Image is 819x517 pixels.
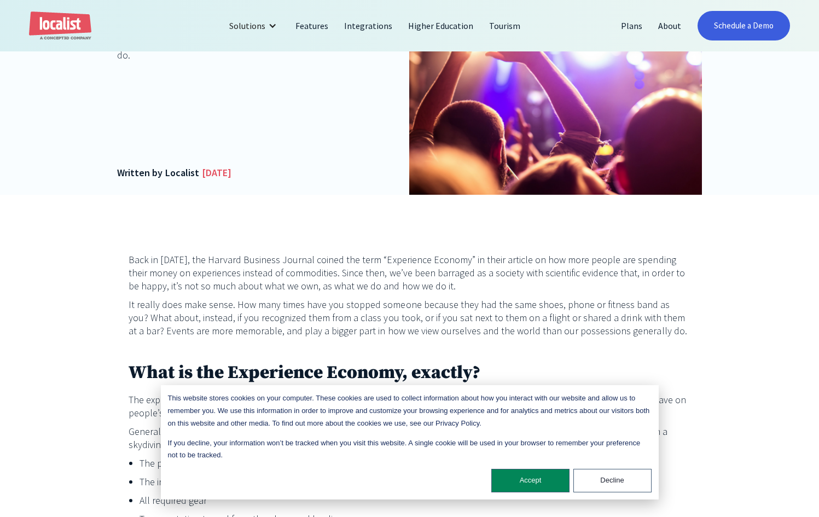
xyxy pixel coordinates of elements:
[129,425,691,451] p: Generally speaking, you need a combination of goods or services to make an experience possible. F...
[613,13,650,39] a: Plans
[129,393,691,420] p: The experience economy is defined as “an economy in which many goods or services are sold by emph...
[650,13,689,39] a: About
[221,13,287,39] div: Solutions
[140,475,691,489] li: The instructor’s lesson
[140,494,691,507] li: All required gear
[161,385,659,499] div: Cookie banner
[288,13,336,39] a: Features
[573,469,652,492] button: Decline
[129,253,691,293] p: Back in [DATE], the Harvard Business Journal coined the term “Experience Economy” in their articl...
[168,437,652,462] p: If you decline, your information won’t be tracked when you visit this website. A single cookie wi...
[140,457,691,470] li: The pilot to transport you to a specific location and height
[129,362,691,385] h2: What is the Experience Economy, exactly?
[29,11,91,40] a: home
[491,469,570,492] button: Accept
[129,343,691,356] p: ‍
[400,13,481,39] a: Higher Education
[168,392,652,429] p: This website stores cookies on your computer. These cookies are used to collect information about...
[698,11,789,40] a: Schedule a Demo
[129,298,691,338] p: It really does make sense. How many times have you stopped someone because they had the same shoe...
[481,13,528,39] a: Tourism
[336,13,400,39] a: Integrations
[165,165,199,180] div: Localist
[229,19,265,32] div: Solutions
[117,165,162,180] div: Written by
[202,165,231,180] div: [DATE]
